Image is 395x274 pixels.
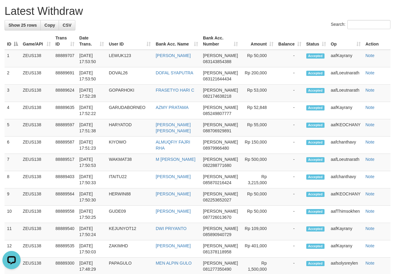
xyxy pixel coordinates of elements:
[203,146,229,151] span: Copy 08979966480 to clipboard
[5,85,20,102] td: 3
[276,119,304,137] td: -
[328,240,363,258] td: aafKayrany
[203,53,238,58] span: [PERSON_NAME]
[203,226,238,231] span: [PERSON_NAME]
[53,67,77,85] td: 88889691
[306,53,325,59] span: Accepted
[203,243,238,248] span: [PERSON_NAME]
[203,249,231,254] span: Copy 081378118958 to clipboard
[328,119,363,137] td: aafKEOCHANY
[20,32,53,50] th: Game/API: activate to sort column ascending
[106,240,153,258] td: ZAKIMHD
[153,32,201,50] th: Bank Acc. Name: activate to sort column ascending
[20,119,53,137] td: ZEUS138
[276,171,304,188] td: -
[77,240,106,258] td: [DATE] 17:50:03
[20,137,53,154] td: ZEUS138
[366,70,375,75] a: Note
[156,70,193,75] a: DOFAL SYAPUTRA
[5,32,20,50] th: ID: activate to sort column descending
[5,5,390,17] h1: Latest Withdraw
[156,88,194,93] a: FRASETYO HARI C
[328,85,363,102] td: aafLoeutnarath
[328,188,363,206] td: aafKEOCHANY
[5,137,20,154] td: 6
[20,50,53,67] td: ZEUS138
[240,102,276,119] td: Rp 52,848
[106,85,153,102] td: GOPARHOKI
[240,223,276,240] td: Rp 109,000
[203,191,238,196] span: [PERSON_NAME]
[306,157,325,162] span: Accepted
[276,50,304,67] td: -
[240,85,276,102] td: Rp 53,000
[203,140,238,144] span: [PERSON_NAME]
[328,206,363,223] td: aafThimsokhen
[156,105,188,110] a: AZMY PRATAMA
[203,198,231,202] span: Copy 082253652027 to clipboard
[106,67,153,85] td: DOVAL26
[240,119,276,137] td: Rp 55,000
[20,240,53,258] td: ZEUS138
[77,32,106,50] th: Date Trans.: activate to sort column ascending
[366,226,375,231] a: Note
[20,67,53,85] td: ZEUS138
[156,226,186,231] a: DWI PRIYANTO
[77,119,106,137] td: [DATE] 17:51:38
[20,171,53,188] td: ZEUS138
[156,191,191,196] a: [PERSON_NAME]
[106,102,153,119] td: GARUDABORNEO
[240,154,276,171] td: Rp 500,000
[5,154,20,171] td: 7
[20,102,53,119] td: ZEUS138
[306,88,325,93] span: Accepted
[5,50,20,67] td: 1
[77,137,106,154] td: [DATE] 17:51:23
[240,188,276,206] td: Rp 50,000
[203,232,231,237] span: Copy 085890940729 to clipboard
[203,163,231,168] span: Copy 082288771680 to clipboard
[9,23,37,28] span: Show 25 rows
[53,154,77,171] td: 88889517
[53,50,77,67] td: 88889707
[306,123,325,128] span: Accepted
[53,206,77,223] td: 88889558
[203,76,231,81] span: Copy 083121644434 to clipboard
[366,209,375,214] a: Note
[63,23,71,28] span: CSV
[53,188,77,206] td: 88889564
[240,50,276,67] td: Rp 50,000
[77,85,106,102] td: [DATE] 17:52:28
[5,240,20,258] td: 12
[240,67,276,85] td: Rp 200,000
[240,206,276,223] td: Rp 50,000
[276,223,304,240] td: -
[53,32,77,50] th: Trans ID: activate to sort column ascending
[77,223,106,240] td: [DATE] 17:50:24
[5,67,20,85] td: 2
[328,102,363,119] td: aafKayrany
[20,223,53,240] td: ZEUS138
[156,209,191,214] a: [PERSON_NAME]
[328,223,363,240] td: aafKayrany
[106,137,153,154] td: KIYOWO
[53,137,77,154] td: 88889587
[306,140,325,145] span: Accepted
[106,119,153,137] td: HARYATOD
[328,67,363,85] td: aafLoeutnarath
[59,20,75,30] a: CSV
[203,209,238,214] span: [PERSON_NAME]
[306,105,325,110] span: Accepted
[328,171,363,188] td: aafchanthavy
[53,240,77,258] td: 88889535
[2,2,21,21] button: Open LiveChat chat widget
[156,53,191,58] a: [PERSON_NAME]
[347,20,390,29] input: Search:
[276,67,304,85] td: -
[203,59,231,64] span: Copy 083143854388 to clipboard
[363,32,390,50] th: Action
[366,174,375,179] a: Note
[106,188,153,206] td: HERWIN88
[306,261,325,266] span: Accepted
[5,102,20,119] td: 4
